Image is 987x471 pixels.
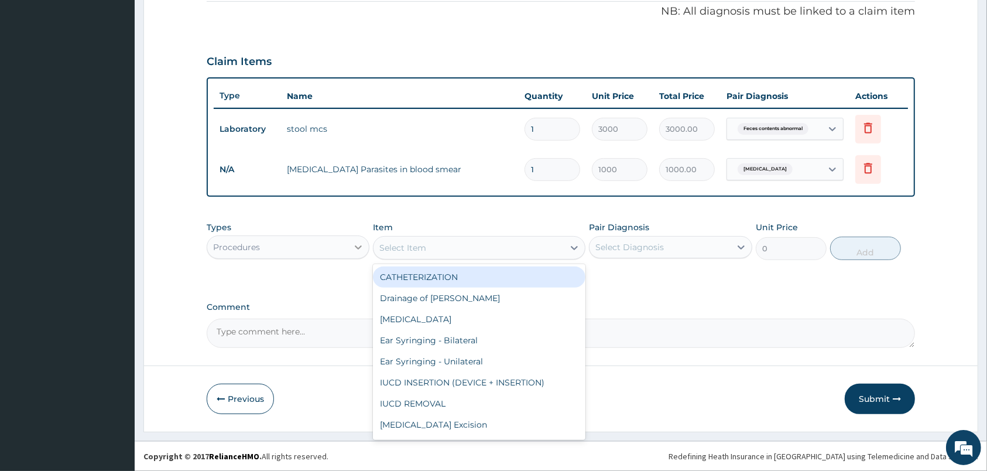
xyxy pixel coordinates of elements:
[214,85,281,107] th: Type
[379,242,426,254] div: Select Item
[68,148,162,266] span: We're online!
[213,241,260,253] div: Procedures
[586,84,653,108] th: Unit Price
[192,6,220,34] div: Minimize live chat window
[281,158,519,181] td: [MEDICAL_DATA] Parasites in blood smear
[589,221,649,233] label: Pair Diagnosis
[209,451,259,462] a: RelianceHMO
[653,84,721,108] th: Total Price
[207,223,231,233] label: Types
[207,384,274,414] button: Previous
[207,4,915,19] p: NB: All diagnosis must be linked to a claim item
[373,309,585,330] div: [MEDICAL_DATA]
[669,450,978,462] div: Redefining Heath Insurance in [GEOGRAPHIC_DATA] using Telemedicine and Data Science!
[721,84,849,108] th: Pair Diagnosis
[830,237,901,260] button: Add
[61,66,197,81] div: Chat with us now
[738,163,793,175] span: [MEDICAL_DATA]
[281,84,519,108] th: Name
[756,221,798,233] label: Unit Price
[738,123,808,135] span: Feces contents abnormal
[373,372,585,393] div: IUCD INSERTION (DEVICE + INSERTION)
[373,267,585,288] div: CATHETERIZATION
[207,56,272,69] h3: Claim Items
[373,330,585,351] div: Ear Syringing - Bilateral
[849,84,908,108] th: Actions
[373,351,585,372] div: Ear Syringing - Unilateral
[143,451,262,462] strong: Copyright © 2017 .
[373,288,585,309] div: Drainage of [PERSON_NAME]
[845,384,915,414] button: Submit
[373,435,585,456] div: [MEDICAL_DATA] excision (Block fee)
[214,159,281,180] td: N/A
[595,241,664,253] div: Select Diagnosis
[373,414,585,435] div: [MEDICAL_DATA] Excision
[6,320,223,361] textarea: Type your message and hit 'Enter'
[519,84,586,108] th: Quantity
[373,221,393,233] label: Item
[135,441,987,471] footer: All rights reserved.
[22,59,47,88] img: d_794563401_company_1708531726252_794563401
[214,118,281,140] td: Laboratory
[281,117,519,141] td: stool mcs
[373,393,585,414] div: IUCD REMOVAL
[207,302,915,312] label: Comment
